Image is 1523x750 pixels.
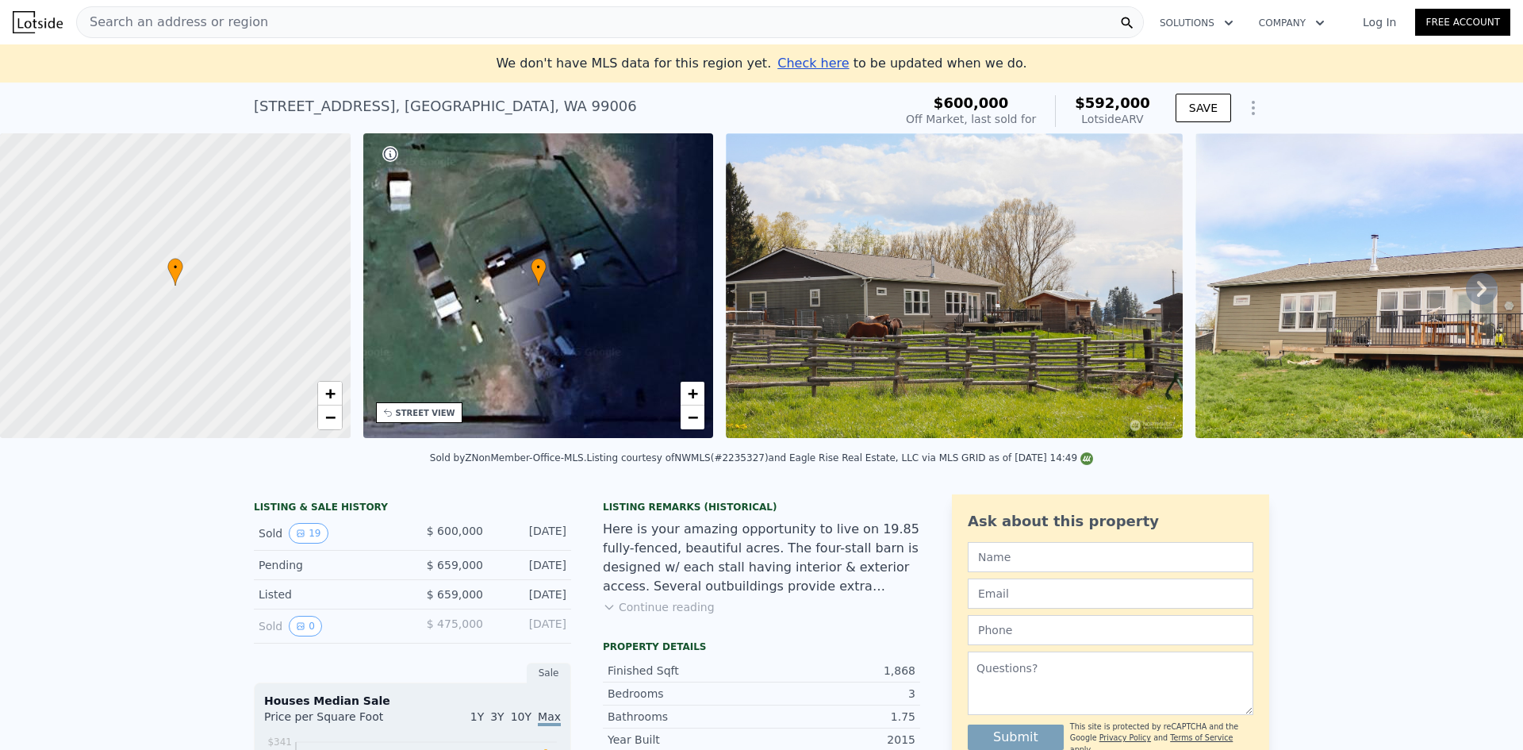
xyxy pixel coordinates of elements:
div: Listing Remarks (Historical) [603,501,920,513]
div: • [531,258,547,286]
button: Company [1246,9,1337,37]
div: Listing courtesy of NWMLS (#2235327) and Eagle Rise Real Estate, LLC via MLS GRID as of [DATE] 14:49 [587,452,1094,463]
a: Terms of Service [1170,733,1233,742]
button: Solutions [1147,9,1246,37]
span: Check here [777,56,849,71]
button: View historical data [289,616,322,637]
a: Zoom out [318,406,342,429]
div: [DATE] [496,616,566,637]
input: Phone [968,615,1253,645]
a: Zoom out [681,406,704,429]
span: $592,000 [1075,94,1150,111]
button: Continue reading [603,599,715,615]
input: Name [968,542,1253,572]
div: Off Market, last sold for [906,111,1036,127]
input: Email [968,579,1253,609]
div: Finished Sqft [608,663,761,679]
a: Zoom in [681,382,704,406]
span: Max [538,710,561,726]
span: Search an address or region [77,13,268,32]
span: $ 659,000 [427,588,483,601]
div: • [167,258,183,286]
span: • [531,260,547,275]
span: − [688,407,698,427]
span: + [688,383,698,403]
div: Sale [527,663,571,683]
div: Here is your amazing opportunity to live on 19.85 fully-fenced, beautiful acres. The four-stall b... [603,520,920,596]
span: $600,000 [934,94,1009,111]
div: Listed [259,587,400,602]
span: + [324,383,335,403]
span: 1Y [470,710,484,723]
img: Lotside [13,11,63,33]
div: [DATE] [496,587,566,602]
div: Price per Square Foot [264,709,412,734]
button: Submit [968,725,1064,750]
button: SAVE [1176,94,1231,122]
div: Pending [259,557,400,573]
div: 2015 [761,732,915,748]
span: $ 659,000 [427,559,483,571]
div: Lotside ARV [1075,111,1150,127]
button: Show Options [1237,92,1269,124]
div: STREET VIEW [396,407,455,419]
span: $ 475,000 [427,617,483,630]
a: Log In [1344,14,1415,30]
div: to be updated when we do. [777,54,1026,73]
div: Bedrooms [608,686,761,702]
span: • [167,260,183,275]
a: Free Account [1415,9,1510,36]
img: NWMLS Logo [1080,452,1093,465]
span: 10Y [511,710,531,723]
div: Bathrooms [608,709,761,725]
div: Year Built [608,732,761,748]
div: [STREET_ADDRESS] , [GEOGRAPHIC_DATA] , WA 99006 [254,95,637,117]
div: Sold by ZNonMember-Office-MLS . [430,452,587,463]
div: We don't have MLS data for this region yet. [496,54,1026,73]
div: Sold [259,616,400,637]
div: LISTING & SALE HISTORY [254,501,571,517]
div: Ask about this property [968,510,1253,533]
a: Privacy Policy [1099,733,1151,742]
div: Houses Median Sale [264,693,561,709]
a: Zoom in [318,382,342,406]
tspan: $341 [267,737,292,748]
div: [DATE] [496,523,566,544]
div: Property details [603,640,920,653]
div: 1,868 [761,663,915,679]
span: − [324,407,335,427]
span: $ 600,000 [427,525,483,537]
div: Sold [259,523,400,544]
div: 1.75 [761,709,915,725]
div: 3 [761,686,915,702]
img: Sale: 129835955 Parcel: 99843082 [726,133,1183,438]
span: 3Y [490,710,504,723]
button: View historical data [289,523,328,544]
div: [DATE] [496,557,566,573]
